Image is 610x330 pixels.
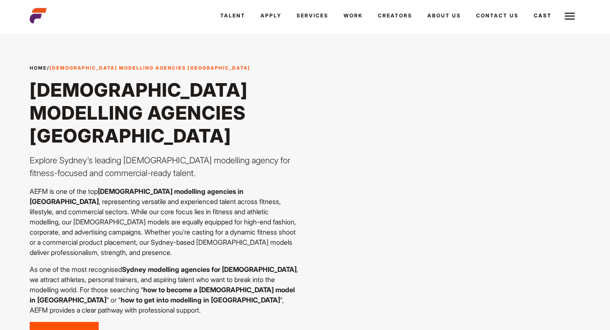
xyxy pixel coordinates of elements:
h1: [DEMOGRAPHIC_DATA] Modelling Agencies [GEOGRAPHIC_DATA] [30,78,300,147]
strong: [DEMOGRAPHIC_DATA] Modelling Agencies [GEOGRAPHIC_DATA] [50,65,250,71]
strong: [DEMOGRAPHIC_DATA] modelling agencies in [GEOGRAPHIC_DATA] [30,187,244,206]
p: As one of the most recognised , we attract athletes, personal trainers, and aspiring talent who w... [30,264,300,315]
a: Apply [253,4,289,27]
strong: how to become a [DEMOGRAPHIC_DATA] model in [GEOGRAPHIC_DATA] [30,285,295,304]
a: Home [30,65,47,71]
img: Burger icon [565,11,575,21]
strong: Sydney modelling agencies for [DEMOGRAPHIC_DATA] [122,265,297,274]
a: Cast [526,4,559,27]
a: About Us [420,4,469,27]
a: Creators [370,4,420,27]
p: Explore Sydney’s leading [DEMOGRAPHIC_DATA] modelling agency for fitness-focused and commercial-r... [30,154,300,179]
a: Contact Us [469,4,526,27]
a: Talent [213,4,253,27]
img: cropped-aefm-brand-fav-22-square.png [30,7,47,24]
strong: how to get into modelling in [GEOGRAPHIC_DATA] [121,296,280,304]
p: AEFM is one of the top , representing versatile and experienced talent across fitness, lifestyle,... [30,186,300,257]
span: / [30,64,250,72]
a: Services [289,4,336,27]
a: Work [336,4,370,27]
